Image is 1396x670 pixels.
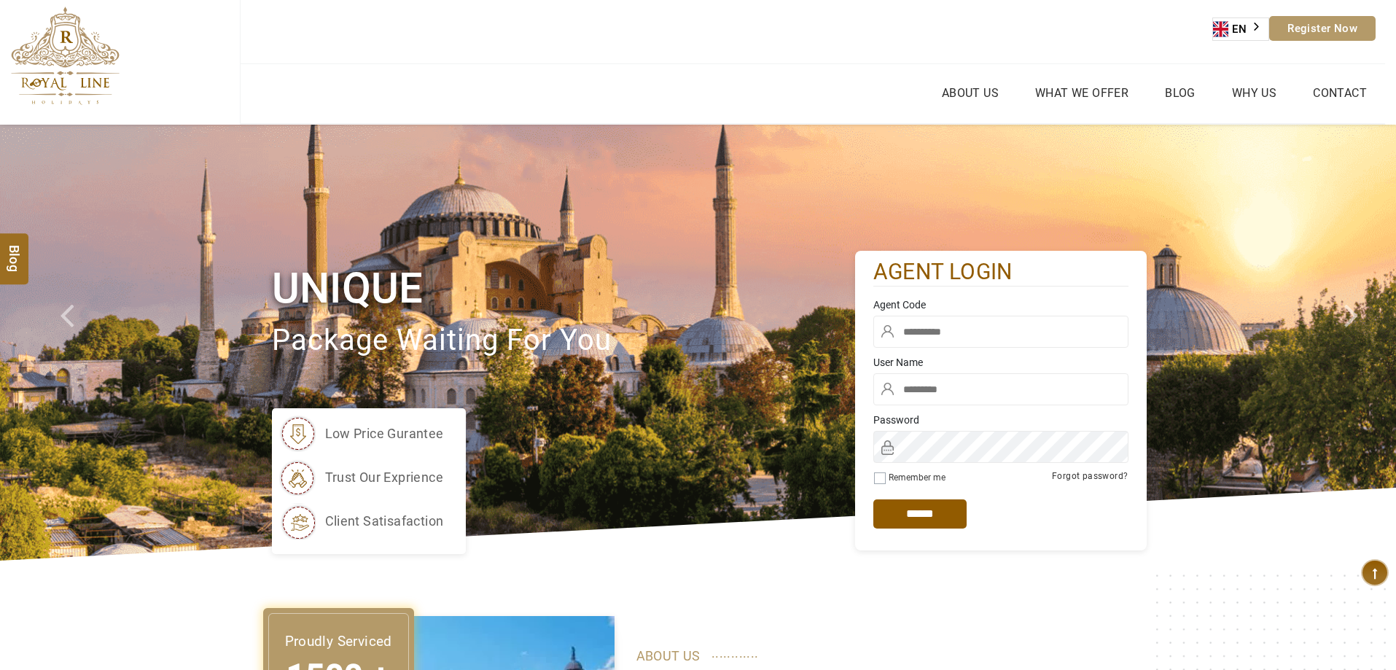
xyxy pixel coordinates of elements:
[1161,82,1199,104] a: Blog
[1269,16,1376,41] a: Register Now
[873,297,1128,312] label: Agent Code
[873,258,1128,287] h2: agent login
[1212,17,1269,41] aside: Language selected: English
[279,416,444,452] li: low price gurantee
[5,245,24,257] span: Blog
[938,82,1002,104] a: About Us
[873,413,1128,427] label: Password
[279,459,444,496] li: trust our exprience
[1052,471,1128,481] a: Forgot password?
[1309,82,1370,104] a: Contact
[279,503,444,539] li: client satisafaction
[636,645,1125,667] p: ABOUT US
[1212,17,1269,41] div: Language
[1326,125,1396,561] a: Check next image
[889,472,945,483] label: Remember me
[272,261,855,316] h1: Unique
[1032,82,1132,104] a: What we Offer
[272,316,855,365] p: package waiting for you
[711,642,759,664] span: ............
[11,7,120,105] img: The Royal Line Holidays
[873,355,1128,370] label: User Name
[1213,18,1268,40] a: EN
[42,125,112,561] a: Check next prev
[1228,82,1280,104] a: Why Us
